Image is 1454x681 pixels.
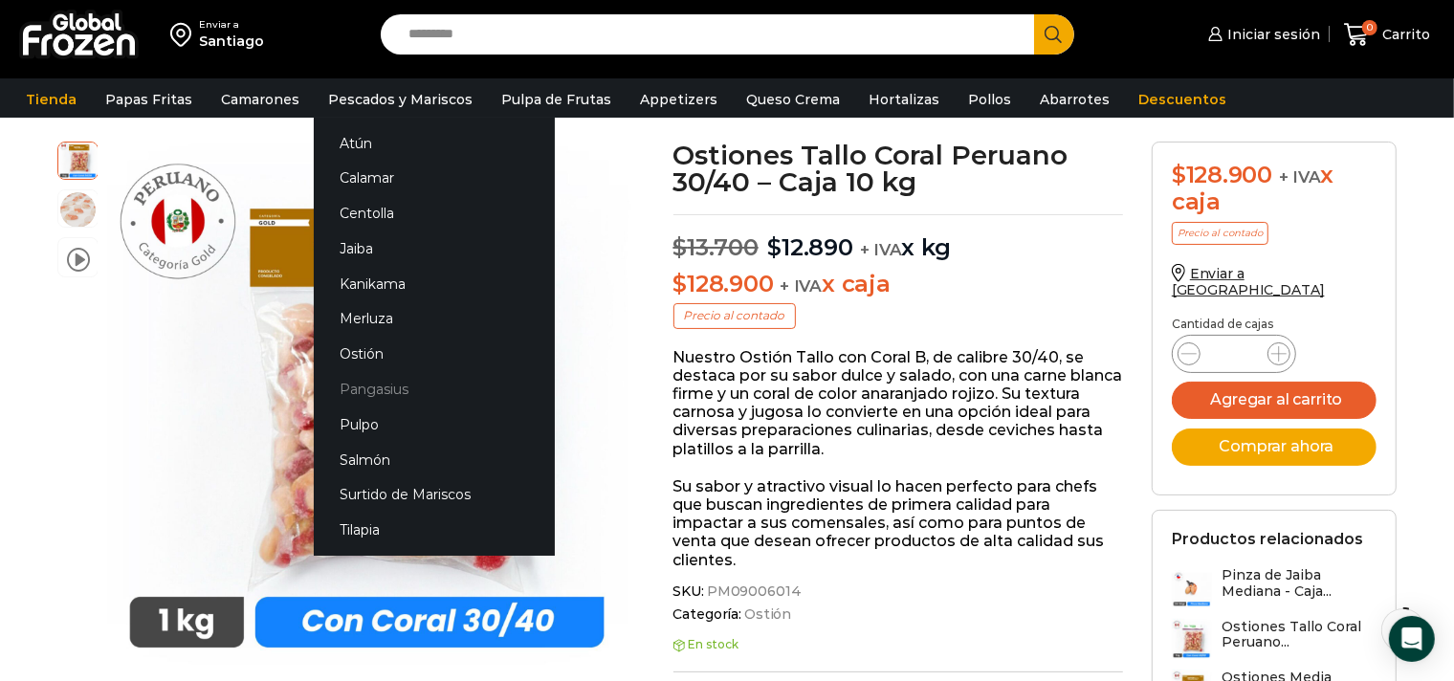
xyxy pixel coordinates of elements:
[1172,222,1268,245] p: Precio al contado
[768,233,853,261] bdi: 12.890
[1222,567,1377,600] h3: Pinza de Jaiba Mediana - Caja...
[768,233,782,261] span: $
[1030,81,1119,118] a: Abarrotes
[673,270,688,297] span: $
[314,372,555,407] a: Pangasius
[96,81,202,118] a: Papas Fritas
[1203,15,1320,54] a: Iniciar sesión
[314,301,555,337] a: Merluza
[958,81,1021,118] a: Pollos
[314,337,555,372] a: Ostión
[860,240,902,259] span: + IVA
[673,233,688,261] span: $
[170,18,199,51] img: address-field-icon.svg
[673,348,1124,458] p: Nuestro Ostión Tallo con Coral B, de calibre 30/40, se destaca por su sabor dulce y salado, con u...
[1279,167,1321,187] span: + IVA
[673,583,1124,600] span: SKU:
[16,81,86,118] a: Tienda
[1172,161,1186,188] span: $
[314,125,555,161] a: Atún
[1389,616,1435,662] div: Open Intercom Messenger
[314,231,555,266] a: Jaiba
[199,32,264,51] div: Santiago
[859,81,949,118] a: Hortalizas
[1216,340,1252,367] input: Product quantity
[630,81,727,118] a: Appetizers
[673,270,774,297] bdi: 128.900
[741,606,791,623] a: Ostión
[1172,530,1363,548] h2: Productos relacionados
[314,513,555,548] a: Tilapia
[737,81,849,118] a: Queso Crema
[1034,14,1074,55] button: Search button
[1172,318,1377,331] p: Cantidad de cajas
[673,142,1124,195] h1: Ostiones Tallo Coral Peruano 30/40 – Caja 10 kg
[1172,428,1377,466] button: Comprar ahora
[673,271,1124,298] p: x caja
[1172,619,1377,660] a: Ostiones Tallo Coral Peruano...
[314,161,555,196] a: Calamar
[1129,81,1236,118] a: Descuentos
[704,583,802,600] span: PM09006014
[1223,25,1320,44] span: Iniciar sesión
[1377,25,1430,44] span: Carrito
[211,81,309,118] a: Camarones
[1172,161,1272,188] bdi: 128.900
[673,638,1124,651] p: En stock
[780,276,822,296] span: + IVA
[1362,20,1377,35] span: 0
[199,18,264,32] div: Enviar a
[1172,567,1377,608] a: Pinza de Jaiba Mediana - Caja...
[673,214,1124,262] p: x kg
[319,81,482,118] a: Pescados y Mariscos
[492,81,621,118] a: Pulpa de Frutas
[314,406,555,442] a: Pulpo
[58,190,98,230] span: ostion tallo coral
[673,233,759,261] bdi: 13.700
[673,303,796,328] p: Precio al contado
[1172,382,1377,419] button: Agregar al carrito
[314,442,555,477] a: Salmón
[314,477,555,513] a: Surtido de Mariscos
[314,266,555,301] a: Kanikama
[673,477,1124,569] p: Su sabor y atractivo visual lo hacen perfecto para chefs que buscan ingredientes de primera calid...
[1222,619,1377,651] h3: Ostiones Tallo Coral Peruano...
[673,606,1124,623] span: Categoría:
[314,196,555,231] a: Centolla
[58,140,98,179] span: ostion coral 30:40
[1339,12,1435,57] a: 0 Carrito
[1172,162,1377,217] div: x caja
[1172,265,1325,298] a: Enviar a [GEOGRAPHIC_DATA]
